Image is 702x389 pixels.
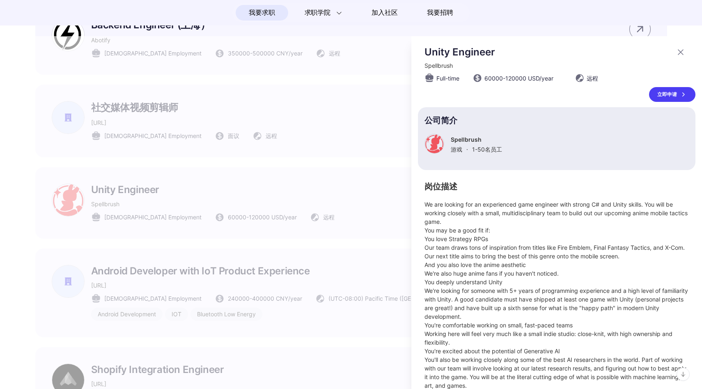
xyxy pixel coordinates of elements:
span: 加入社区 [372,6,397,19]
span: · [466,146,468,153]
p: We are looking for an experienced game engineer with strong C# and Unity skills. You will be work... [424,200,689,226]
span: 远程 [587,74,598,83]
p: Spellbrush [451,136,502,143]
h2: 岗位描述 [424,183,689,190]
span: 我要招聘 [427,8,453,18]
a: 立即申请 [649,87,695,102]
p: Working here will feel very much like a small indie studio: close-knit, with high ownership and f... [424,329,689,347]
h3: You're excited about the potential of Generative AI [424,347,689,355]
p: Unity Engineer [424,46,671,58]
h3: You love Strategy RPGs [424,235,689,243]
span: Full-time [436,74,459,83]
p: 公司简介 [424,117,689,124]
span: 1-50 名员工 [472,146,502,153]
h3: You're comfortable working on small, fast-paced teams [424,321,689,329]
h1: You may be a good fit if: [424,226,689,235]
span: 60000 - 120000 USD /year [484,74,553,83]
span: 求职学院 [305,8,330,18]
h3: And you also love the anime aesthetic [424,260,689,269]
span: 我要求职 [249,6,275,19]
h3: You deeply understand Unity [424,278,689,286]
span: 游戏 [451,146,462,153]
p: We're also huge anime fans if you haven't noticed. [424,269,689,278]
span: Spellbrush [424,62,453,69]
p: Our team draws tons of inspiration from titles like Fire Emblem, Final Fantasy Tactics, and X-Com... [424,243,689,260]
p: We're looking for someone with 5+ years of programming experience and a high level of familiarity... [424,286,689,321]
